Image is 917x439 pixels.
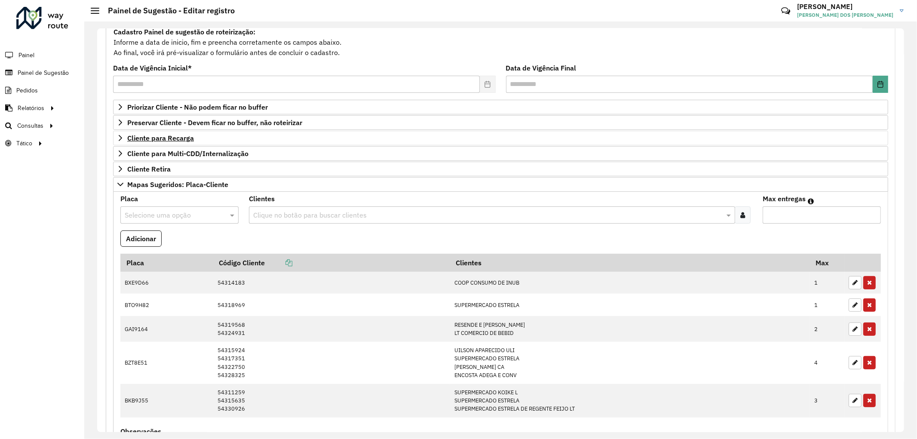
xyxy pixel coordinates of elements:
th: Clientes [450,254,810,272]
label: Data de Vigência Inicial [113,63,192,73]
td: UILSON APARECIDO ULI SUPERMERCADO ESTRELA [PERSON_NAME] CA ENCOSTA ADEGA E CONV [450,342,810,384]
td: 54315924 54317351 54322750 54328325 [213,342,450,384]
span: Painel [18,51,34,60]
td: BXE9D66 [120,272,213,294]
label: Max entregas [763,193,806,204]
td: 54318969 [213,294,450,316]
a: Preservar Cliente - Devem ficar no buffer, não roteirizar [113,115,888,130]
td: GAI9164 [120,316,213,341]
div: Informe a data de inicio, fim e preencha corretamente os campos abaixo. Ao final, você irá pré-vi... [113,26,888,58]
td: BTO9H82 [120,294,213,316]
span: Mapas Sugeridos: Placa-Cliente [127,181,228,188]
td: 1 [810,272,844,294]
span: Pedidos [16,86,38,95]
span: Cliente Retira [127,166,171,172]
strong: Cadastro Painel de sugestão de roteirização: [113,28,255,36]
td: BZT8E51 [120,342,213,384]
td: COOP CONSUMO DE INUB [450,272,810,294]
td: 2 [810,316,844,341]
td: 54314183 [213,272,450,294]
td: SUPERMERCADO KOIKE L SUPERMERCADO ESTRELA SUPERMERCADO ESTRELA DE REGENTE FEIJO LT [450,384,810,418]
span: Preservar Cliente - Devem ficar no buffer, não roteirizar [127,119,302,126]
a: Cliente para Recarga [113,131,888,145]
th: Max [810,254,844,272]
h2: Painel de Sugestão - Editar registro [99,6,235,15]
th: Código Cliente [213,254,450,272]
button: Adicionar [120,230,162,247]
td: 4 [810,342,844,384]
label: Observações [120,426,161,436]
span: [PERSON_NAME] DOS [PERSON_NAME] [797,11,893,19]
td: SUPERMERCADO ESTRELA [450,294,810,316]
label: Data de Vigência Final [506,63,577,73]
span: Consultas [17,121,43,130]
a: Cliente Retira [113,162,888,176]
span: Relatórios [18,104,44,113]
span: Cliente para Multi-CDD/Internalização [127,150,248,157]
a: Mapas Sugeridos: Placa-Cliente [113,177,888,192]
span: Tático [16,139,32,148]
h3: [PERSON_NAME] [797,3,893,11]
td: BKB9J55 [120,384,213,418]
td: 3 [810,384,844,418]
label: Placa [120,193,138,204]
em: Máximo de clientes que serão colocados na mesma rota com os clientes informados [808,198,814,205]
span: Painel de Sugestão [18,68,69,77]
span: Priorizar Cliente - Não podem ficar no buffer [127,104,268,111]
a: Cliente para Multi-CDD/Internalização [113,146,888,161]
a: Priorizar Cliente - Não podem ficar no buffer [113,100,888,114]
a: Copiar [265,258,292,267]
td: RESENDE E [PERSON_NAME] LT COMERCIO DE BEBID [450,316,810,341]
span: Cliente para Recarga [127,135,194,141]
label: Clientes [249,193,275,204]
button: Choose Date [873,76,888,93]
td: 54319568 54324931 [213,316,450,341]
th: Placa [120,254,213,272]
td: 54311259 54315635 54330926 [213,384,450,418]
a: Contato Rápido [776,2,795,20]
td: 1 [810,294,844,316]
